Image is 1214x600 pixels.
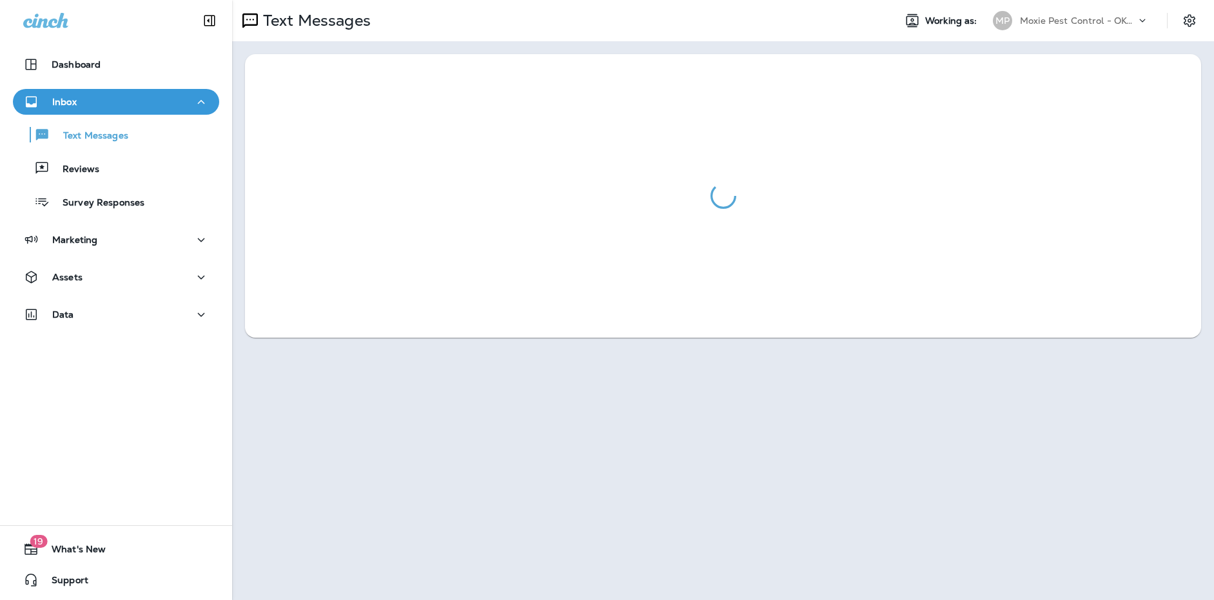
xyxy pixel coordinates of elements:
[13,188,219,215] button: Survey Responses
[13,302,219,327] button: Data
[52,235,97,245] p: Marketing
[52,309,74,320] p: Data
[993,11,1012,30] div: MP
[13,227,219,253] button: Marketing
[1178,9,1201,32] button: Settings
[13,52,219,77] button: Dashboard
[1020,15,1136,26] p: Moxie Pest Control - OKC [GEOGRAPHIC_DATA]
[39,544,106,559] span: What's New
[258,11,371,30] p: Text Messages
[13,536,219,562] button: 19What's New
[30,535,47,548] span: 19
[925,15,980,26] span: Working as:
[52,97,77,107] p: Inbox
[13,264,219,290] button: Assets
[13,567,219,593] button: Support
[13,155,219,182] button: Reviews
[50,197,144,209] p: Survey Responses
[39,575,88,590] span: Support
[52,59,101,70] p: Dashboard
[13,121,219,148] button: Text Messages
[50,130,128,142] p: Text Messages
[50,164,99,176] p: Reviews
[191,8,228,34] button: Collapse Sidebar
[13,89,219,115] button: Inbox
[52,272,83,282] p: Assets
